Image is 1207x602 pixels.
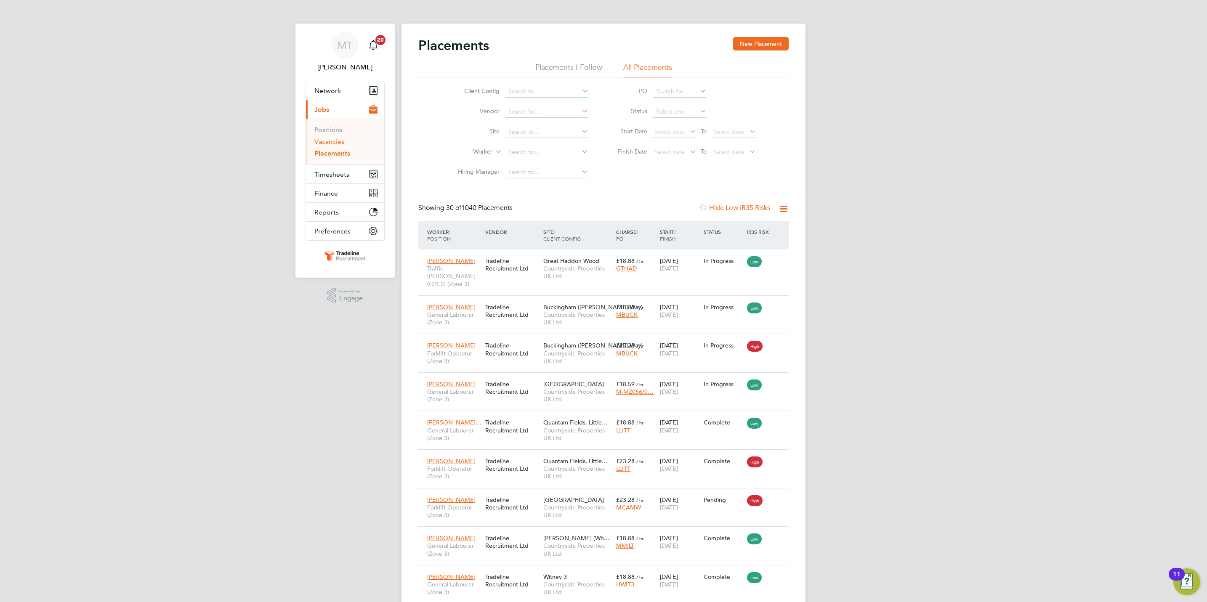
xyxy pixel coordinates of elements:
[658,224,702,246] div: Start
[375,35,385,45] span: 20
[427,350,481,365] span: Forklift Operator (Zone 3)
[704,534,743,542] div: Complete
[747,572,762,583] span: Low
[653,86,707,98] input: Search for...
[616,342,635,349] span: £23.28
[418,204,514,212] div: Showing
[425,414,789,421] a: [PERSON_NAME]…General Labourer (Zone 3)Tradeline Recruitment LtdQuantam Fields, Little…Countrysid...
[338,40,353,51] span: MT
[609,87,647,95] label: PO
[616,496,635,504] span: £23.28
[714,128,744,135] span: Select date
[306,165,384,183] button: Timesheets
[704,457,743,465] div: Complete
[658,299,702,323] div: [DATE]
[451,107,500,115] label: Vendor
[658,453,702,477] div: [DATE]
[747,418,762,429] span: Low
[543,257,599,265] span: Great Haddon Wood
[427,342,476,349] span: [PERSON_NAME]
[609,148,647,155] label: Finish Date
[451,127,500,135] label: Site
[425,453,789,460] a: [PERSON_NAME]Forklift Operator (Zone 3)Tradeline Recruitment LtdQuantam Fields, Little…Countrysid...
[698,146,709,157] span: To
[658,414,702,438] div: [DATE]
[427,388,481,403] span: General Labourer (Zone 3)
[306,119,384,164] div: Jobs
[658,253,702,276] div: [DATE]
[653,106,707,118] input: Select one
[295,24,395,278] nav: Main navigation
[616,419,635,426] span: £18.88
[427,228,451,242] span: / Position
[543,581,612,596] span: Countryside Properties UK Ltd
[714,148,744,156] span: Select date
[609,107,647,115] label: Status
[636,497,643,503] span: / hr
[483,414,541,438] div: Tradeline Recruitment Ltd
[306,249,385,263] a: Go to home page
[543,504,612,519] span: Countryside Properties UK Ltd
[425,376,789,383] a: [PERSON_NAME]General Labourer (Zone 3)Tradeline Recruitment Ltd[GEOGRAPHIC_DATA]Countryside Prope...
[543,265,612,280] span: Countryside Properties UK Ltd
[427,380,476,388] span: [PERSON_NAME]
[543,228,581,242] span: / Client Config
[660,228,676,242] span: / Finish
[733,37,789,50] button: New Placement
[698,126,709,137] span: To
[543,465,612,480] span: Countryside Properties UK Ltd
[660,388,678,395] span: [DATE]
[616,504,641,511] span: MCAMW
[323,249,367,263] img: tradelinerecruitment-logo-retina.png
[427,573,476,581] span: [PERSON_NAME]
[543,542,612,557] span: Countryside Properties UK Ltd
[425,224,483,246] div: Worker
[616,350,638,357] span: MBUCK
[704,573,743,581] div: Complete
[623,62,672,77] li: All Placements
[1173,574,1180,585] div: 11
[747,379,762,390] span: Low
[636,535,643,541] span: / hr
[636,342,643,349] span: / hr
[543,573,567,581] span: Witney 3
[636,258,643,264] span: / hr
[314,87,341,95] span: Network
[444,148,492,156] label: Worker
[306,81,384,100] button: Network
[609,127,647,135] label: Start Date
[616,457,635,465] span: £23.28
[427,542,481,557] span: General Labourer (Zone 3)
[427,534,476,542] span: [PERSON_NAME]
[314,106,329,114] span: Jobs
[427,311,481,326] span: General Labourer (Zone 3)
[745,224,774,239] div: IR35 Risk
[616,303,635,311] span: £18.88
[699,204,770,212] label: Hide Low IR35 Risks
[535,62,602,77] li: Placements I Follow
[483,253,541,276] div: Tradeline Recruitment Ltd
[616,265,637,272] span: GTHAD
[543,350,612,365] span: Countryside Properties UK Ltd
[543,311,612,326] span: Countryside Properties UK Ltd
[747,341,763,352] span: High
[427,419,481,426] span: [PERSON_NAME]…
[541,224,614,246] div: Site
[365,32,382,59] a: 20
[543,388,612,403] span: Countryside Properties UK Ltd
[747,256,762,267] span: Low
[418,37,489,54] h2: Placements
[704,419,743,426] div: Complete
[306,32,385,72] a: MT[PERSON_NAME]
[616,380,635,388] span: £18.59
[483,453,541,477] div: Tradeline Recruitment Ltd
[451,168,500,175] label: Hiring Manager
[616,534,635,542] span: £18.88
[483,224,541,239] div: Vendor
[616,581,634,588] span: HWIT3
[505,126,588,138] input: Search for...
[616,388,654,395] span: M-MZ056/0…
[658,337,702,361] div: [DATE]
[543,457,608,465] span: Quantam Fields, Little…
[327,288,363,304] a: Powered byEngage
